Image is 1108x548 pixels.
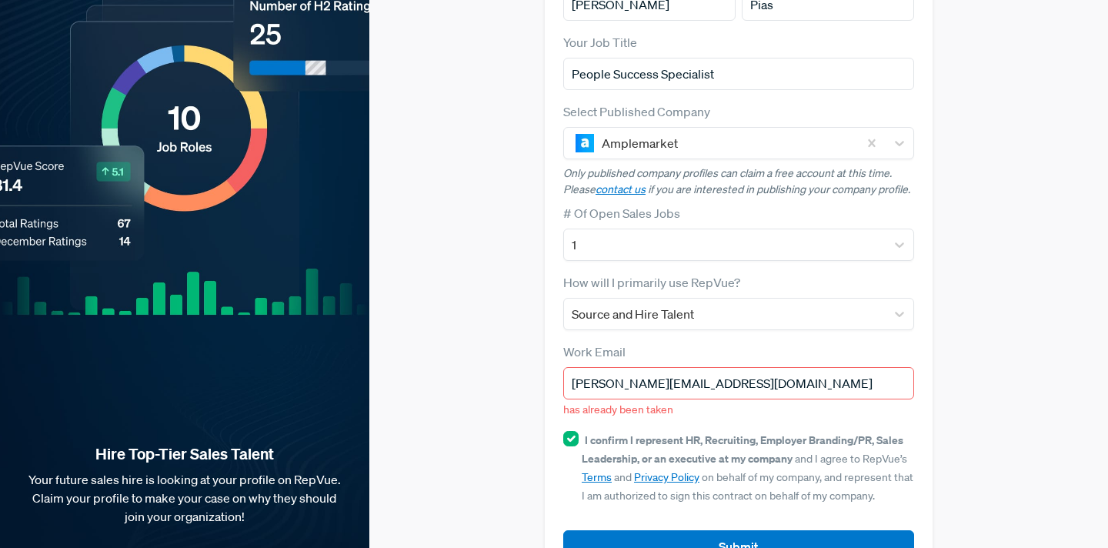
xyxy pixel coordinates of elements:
[563,165,914,198] p: Only published company profiles can claim a free account at this time. Please if you are interest...
[576,134,594,152] img: Amplemarket
[563,367,914,399] input: Email
[582,433,913,503] span: and I agree to RepVue’s and on behalf of my company, and represent that I am authorized to sign t...
[563,102,710,121] label: Select Published Company
[563,273,740,292] label: How will I primarily use RepVue?
[25,470,345,526] p: Your future sales hire is looking at your profile on RepVue. Claim your profile to make your case...
[596,182,646,196] a: contact us
[634,470,699,484] a: Privacy Policy
[563,33,637,52] label: Your Job Title
[563,204,680,222] label: # Of Open Sales Jobs
[582,470,612,484] a: Terms
[582,433,903,466] strong: I confirm I represent HR, Recruiting, Employer Branding/PR, Sales Leadership, or an executive at ...
[563,342,626,361] label: Work Email
[563,403,673,416] span: has already been taken
[563,58,914,90] input: Title
[25,444,345,464] strong: Hire Top-Tier Sales Talent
